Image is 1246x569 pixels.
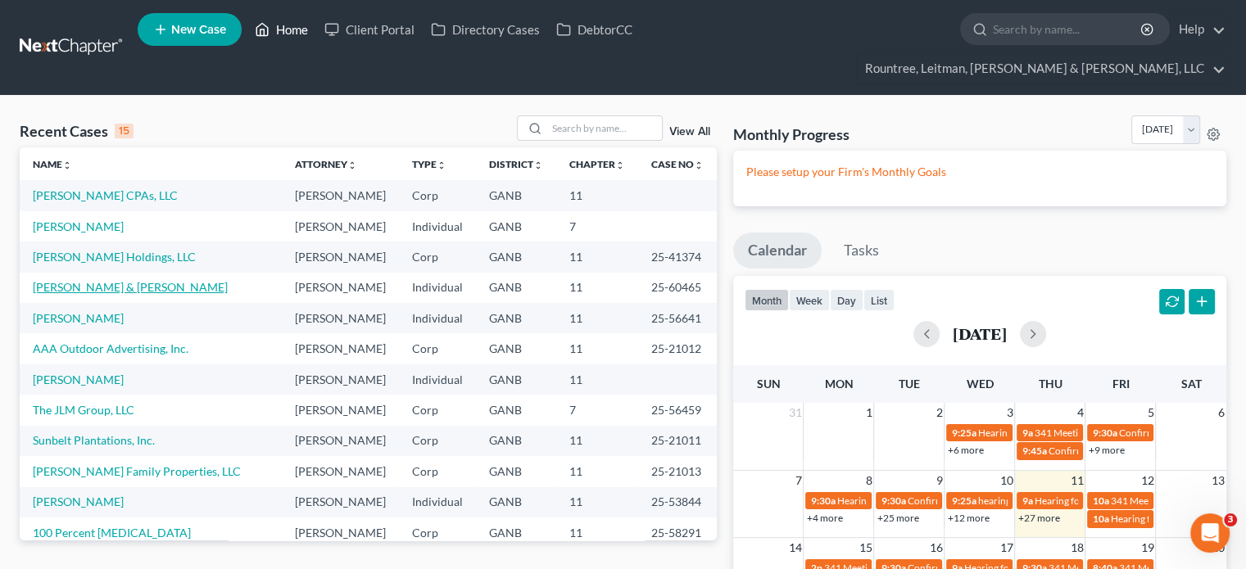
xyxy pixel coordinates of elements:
a: DebtorCC [548,15,641,44]
a: +25 more [877,512,918,524]
span: 3 [1004,403,1014,422]
a: Home [247,15,316,44]
i: unfold_more [347,160,357,170]
a: +12 more [947,512,989,524]
td: 11 [556,242,638,272]
td: [PERSON_NAME] [282,426,399,456]
span: 11 [1068,471,1085,490]
td: Corp [399,180,476,210]
span: 18 [1068,538,1085,558]
span: 8 [863,471,873,490]
td: [PERSON_NAME] [282,517,399,564]
button: week [789,289,830,311]
a: Help [1171,15,1226,44]
i: unfold_more [533,160,543,170]
a: Directory Cases [423,15,548,44]
a: [PERSON_NAME] [33,219,124,233]
td: GANB [476,364,556,395]
td: Individual [399,273,476,303]
span: 10a [1092,494,1108,507]
a: +9 more [1088,444,1124,456]
span: Hearing for [977,427,1026,439]
span: 2 [934,403,944,422]
button: month [745,289,789,311]
a: Districtunfold_more [489,158,543,170]
a: View All [669,126,710,138]
td: 25-60465 [638,273,717,303]
span: hearing for [977,494,1025,507]
a: +6 more [947,444,983,456]
h2: [DATE] [953,325,1007,342]
td: 11 [556,487,638,517]
span: 17 [998,538,1014,558]
a: AAA Outdoor Advertising, Inc. [33,341,188,355]
td: 25-56459 [638,395,717,425]
td: [PERSON_NAME] [282,395,399,425]
td: [PERSON_NAME] [282,487,399,517]
td: GANB [476,395,556,425]
span: Thu [1038,377,1062,391]
td: [PERSON_NAME] [282,273,399,303]
i: unfold_more [694,160,704,170]
span: Tue [899,377,920,391]
td: 7 [556,395,638,425]
td: Corp [399,517,476,564]
div: Recent Cases [20,121,134,141]
td: GANB [476,303,556,333]
td: GANB [476,517,556,564]
span: Sun [756,377,780,391]
i: unfold_more [615,160,625,170]
span: 10 [998,471,1014,490]
span: 10a [1092,513,1108,525]
a: +27 more [1017,512,1059,524]
td: Individual [399,364,476,395]
a: [PERSON_NAME] Family Properties, LLC [33,464,241,478]
span: Hearing for [1110,513,1159,525]
td: Individual [399,303,476,333]
span: Confirmation Hearing for [PERSON_NAME] Bass [907,494,1116,507]
a: [PERSON_NAME] [33,373,124,386]
button: day [830,289,863,311]
span: Mon [824,377,853,391]
a: Client Portal [316,15,423,44]
span: Sat [1180,377,1201,391]
td: [PERSON_NAME] [282,211,399,242]
td: 11 [556,180,638,210]
span: 15 [857,538,873,558]
a: Sunbelt Plantations, Inc. [33,433,155,447]
td: [PERSON_NAME] [282,456,399,486]
a: [PERSON_NAME] Holdings, LLC [33,250,196,264]
span: 12 [1139,471,1155,490]
td: Individual [399,211,476,242]
td: 25-53844 [638,487,717,517]
span: New Case [171,24,226,36]
td: [PERSON_NAME] [282,303,399,333]
a: [PERSON_NAME] [33,311,124,325]
span: 9:25a [951,427,976,439]
td: 11 [556,273,638,303]
td: GANB [476,273,556,303]
td: 25-21011 [638,426,717,456]
td: [PERSON_NAME] [282,333,399,364]
iframe: Intercom live chat [1190,513,1230,553]
td: [PERSON_NAME] [282,364,399,395]
input: Search by name... [993,14,1143,44]
a: [PERSON_NAME] & [PERSON_NAME] [33,280,228,294]
td: 11 [556,456,638,486]
td: 11 [556,426,638,456]
span: 31 [786,403,803,422]
a: [PERSON_NAME] CPAs, LLC [33,188,178,202]
span: 19 [1139,538,1155,558]
td: 25-21012 [638,333,717,364]
a: Rountree, Leitman, [PERSON_NAME] & [PERSON_NAME], LLC [857,54,1226,84]
span: 9:45a [1022,445,1046,457]
span: 341 Meeting for [PERSON_NAME] [1034,427,1181,439]
a: Attorneyunfold_more [295,158,357,170]
a: Chapterunfold_more [569,158,625,170]
td: 11 [556,364,638,395]
span: 7 [793,471,803,490]
td: 25-56641 [638,303,717,333]
span: 6 [1217,403,1226,422]
td: 25-58291 [638,517,717,564]
a: The JLM Group, LLC [33,403,134,417]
